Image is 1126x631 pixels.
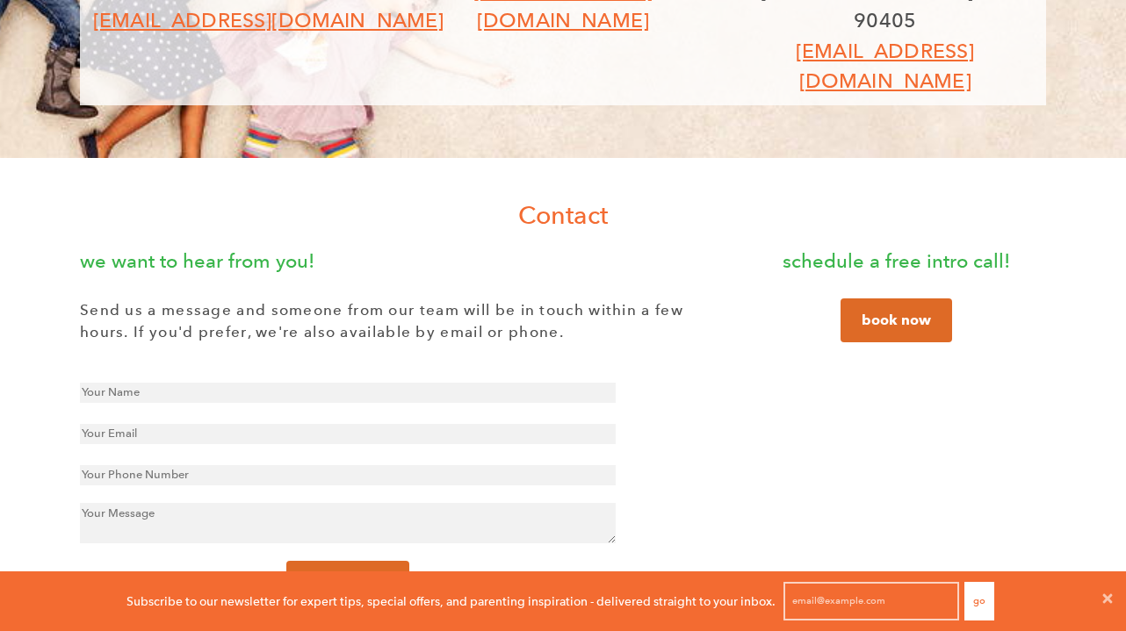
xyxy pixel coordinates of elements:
[286,561,409,597] button: submit
[126,592,776,611] p: Subscribe to our newsletter for expert tips, special offers, and parenting inspiration - delivere...
[841,298,952,342] a: book now
[80,424,616,444] input: Your Email
[80,246,712,276] p: we want to hear from you!
[964,582,994,620] button: Go
[80,383,616,403] input: Your Name
[783,582,959,620] input: email@example.com
[80,465,616,485] input: Your Phone Number
[747,246,1046,276] p: schedule a free intro call!
[80,299,712,344] p: Send us a message and someone from our team will be in touch within a few hours. If you'd prefer,...
[796,39,974,94] a: [EMAIL_ADDRESS][DOMAIN_NAME]
[93,8,444,32] a: [EMAIL_ADDRESS][DOMAIN_NAME]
